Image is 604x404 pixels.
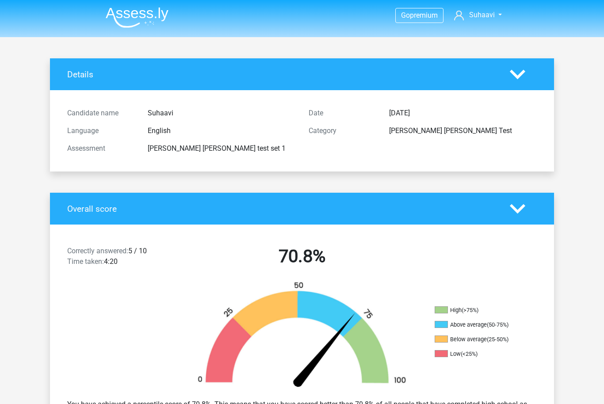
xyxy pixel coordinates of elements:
[461,351,478,357] div: (<25%)
[435,321,523,329] li: Above average
[435,335,523,343] li: Below average
[106,7,168,28] img: Assessly
[67,69,497,80] h4: Details
[188,246,416,267] h2: 70.8%
[401,11,410,19] span: Go
[61,143,141,154] div: Assessment
[183,281,421,392] img: 71.f4aefee710bb.png
[396,9,443,21] a: Gopremium
[67,247,128,255] span: Correctly answered:
[141,143,302,154] div: [PERSON_NAME] [PERSON_NAME] test set 1
[435,306,523,314] li: High
[61,108,141,118] div: Candidate name
[435,350,523,358] li: Low
[382,108,543,118] div: [DATE]
[410,11,438,19] span: premium
[67,257,104,266] span: Time taken:
[487,336,508,343] div: (25-50%)
[451,10,505,20] a: Suhaavi
[487,321,508,328] div: (50-75%)
[462,307,478,313] div: (>75%)
[302,108,382,118] div: Date
[469,11,495,19] span: Suhaavi
[67,204,497,214] h4: Overall score
[61,126,141,136] div: Language
[302,126,382,136] div: Category
[61,246,181,271] div: 5 / 10 4:20
[141,108,302,118] div: Suhaavi
[141,126,302,136] div: English
[382,126,543,136] div: [PERSON_NAME] [PERSON_NAME] Test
